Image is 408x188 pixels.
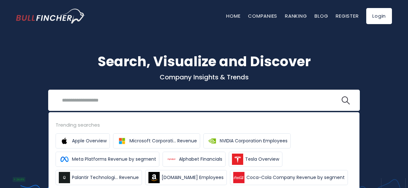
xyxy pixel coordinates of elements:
[113,133,200,148] a: Microsoft Corporati... Revenue
[336,13,359,19] a: Register
[179,156,222,163] span: Alphabet Financials
[72,138,107,144] span: Apple Overview
[226,13,240,19] a: Home
[56,170,142,185] a: Palantir Technologi... Revenue
[56,121,352,129] div: Trending searches
[315,13,328,19] a: Blog
[203,133,291,148] a: NVIDIA Corporation Employees
[72,174,139,181] span: Palantir Technologi... Revenue
[230,170,348,185] a: Coca-Cola Company Revenue by segment
[248,13,277,19] a: Companies
[56,133,110,148] a: Apple Overview
[163,152,226,167] a: Alphabet Financials
[16,9,85,23] img: bullfincher logo
[16,9,85,23] a: Go to homepage
[56,152,159,167] a: Meta Platforms Revenue by segment
[162,174,224,181] span: [DOMAIN_NAME] Employees
[16,51,392,72] h1: Search, Visualize and Discover
[72,156,156,163] span: Meta Platforms Revenue by segment
[285,13,307,19] a: Ranking
[341,96,350,105] img: search icon
[129,138,197,144] span: Microsoft Corporati... Revenue
[366,8,392,24] a: Login
[145,170,227,185] a: [DOMAIN_NAME] Employees
[220,138,288,144] span: NVIDIA Corporation Employees
[16,124,392,130] p: What's trending
[245,156,279,163] span: Tesla Overview
[246,174,345,181] span: Coca-Cola Company Revenue by segment
[229,152,282,167] a: Tesla Overview
[16,73,392,81] p: Company Insights & Trends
